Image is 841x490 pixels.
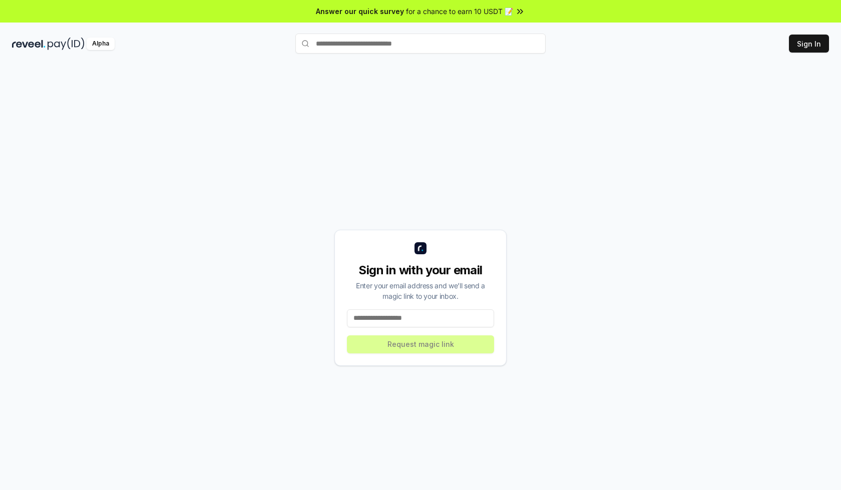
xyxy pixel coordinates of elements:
[12,38,46,50] img: reveel_dark
[414,242,427,254] img: logo_small
[347,262,494,278] div: Sign in with your email
[87,38,115,50] div: Alpha
[789,35,829,53] button: Sign In
[316,6,404,17] span: Answer our quick survey
[347,280,494,301] div: Enter your email address and we’ll send a magic link to your inbox.
[406,6,513,17] span: for a chance to earn 10 USDT 📝
[48,38,85,50] img: pay_id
